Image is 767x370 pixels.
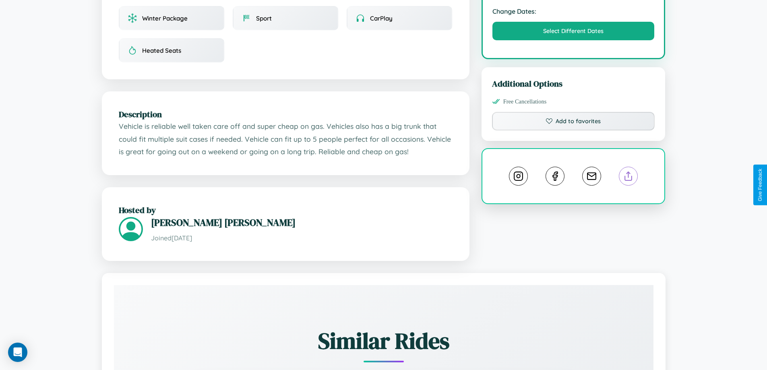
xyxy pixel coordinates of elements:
[370,14,393,22] span: CarPlay
[119,204,453,216] h2: Hosted by
[151,216,453,229] h3: [PERSON_NAME] [PERSON_NAME]
[142,14,188,22] span: Winter Package
[492,22,655,40] button: Select Different Dates
[757,169,763,201] div: Give Feedback
[142,325,625,356] h2: Similar Rides
[8,343,27,362] div: Open Intercom Messenger
[256,14,272,22] span: Sport
[492,112,655,130] button: Add to favorites
[151,232,453,244] p: Joined [DATE]
[119,108,453,120] h2: Description
[503,98,547,105] span: Free Cancellations
[492,7,655,15] strong: Change Dates:
[492,78,655,89] h3: Additional Options
[142,47,181,54] span: Heated Seats
[119,120,453,158] p: Vehicle is reliable well taken care off and super cheap on gas. Vehicles also has a big trunk tha...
